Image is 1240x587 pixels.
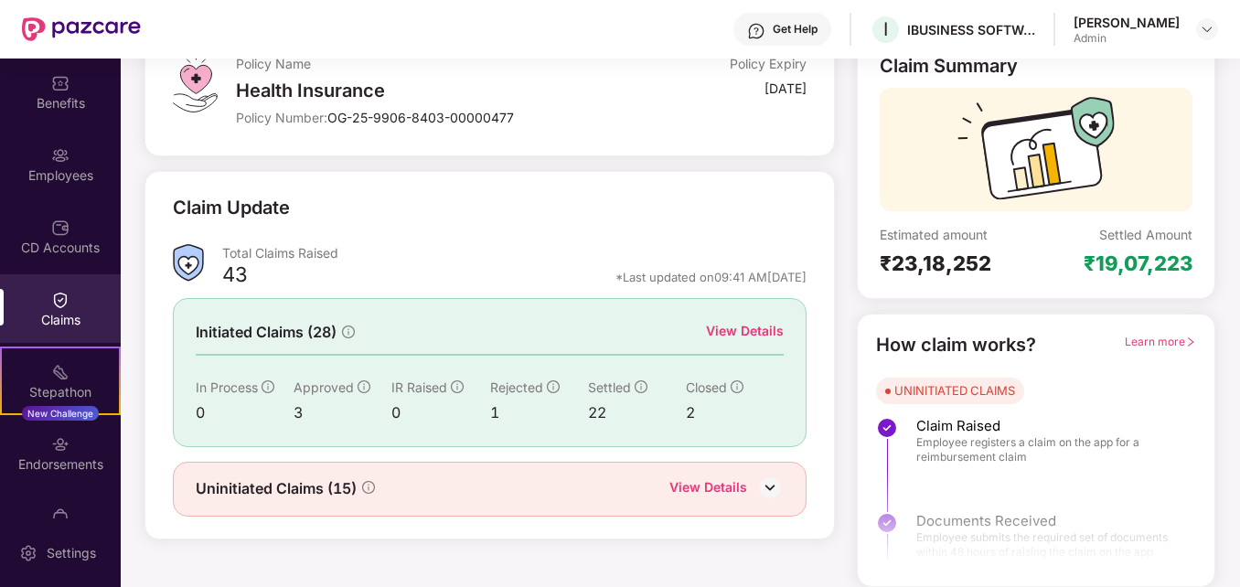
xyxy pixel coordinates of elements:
img: svg+xml;base64,PHN2ZyBpZD0iQ2xhaW0iIHhtbG5zPSJodHRwOi8vd3d3LnczLm9yZy8yMDAwL3N2ZyIgd2lkdGg9IjIwIi... [51,291,69,309]
span: right [1185,336,1196,347]
div: Admin [1074,31,1180,46]
span: Initiated Claims (28) [196,321,337,344]
img: svg+xml;base64,PHN2ZyB4bWxucz0iaHR0cDovL3d3dy53My5vcmcvMjAwMC9zdmciIHdpZHRoPSIyMSIgaGVpZ2h0PSIyMC... [51,363,69,381]
img: svg+xml;base64,PHN2ZyBpZD0iQmVuZWZpdHMiIHhtbG5zPSJodHRwOi8vd3d3LnczLm9yZy8yMDAwL3N2ZyIgd2lkdGg9Ij... [51,74,69,92]
div: Claim Summary [880,55,1018,77]
div: [PERSON_NAME] [1074,14,1180,31]
div: 2 [686,401,784,424]
span: info-circle [358,380,370,393]
div: *Last updated on 09:41 AM[DATE] [615,269,807,285]
span: Rejected [490,379,543,395]
span: info-circle [362,481,375,494]
div: Settings [41,544,102,562]
div: Total Claims Raised [222,244,807,261]
span: In Process [196,379,258,395]
img: DownIcon [756,474,784,501]
div: 1 [490,401,588,424]
img: svg+xml;base64,PHN2ZyBpZD0iU2V0dGluZy0yMHgyMCIgeG1sbnM9Imh0dHA6Ly93d3cudzMub3JnLzIwMDAvc3ZnIiB3aW... [19,544,37,562]
img: svg+xml;base64,PHN2ZyBpZD0iRW5kb3JzZW1lbnRzIiB4bWxucz0iaHR0cDovL3d3dy53My5vcmcvMjAwMC9zdmciIHdpZH... [51,435,69,454]
span: I [883,18,888,40]
div: Health Insurance [236,80,616,101]
div: Policy Number: [236,109,616,126]
div: 0 [196,401,294,424]
div: 3 [294,401,391,424]
span: info-circle [547,380,560,393]
img: New Pazcare Logo [22,17,141,41]
img: svg+xml;base64,PHN2ZyBpZD0iTXlfT3JkZXJzIiBkYXRhLW5hbWU9Ik15IE9yZGVycyIgeG1sbnM9Imh0dHA6Ly93d3cudz... [51,507,69,526]
div: IBUSINESS SOFTWARE PRIVATE LIMITED [907,21,1035,38]
span: Claim Raised [916,417,1178,435]
img: svg+xml;base64,PHN2ZyB3aWR0aD0iMTcyIiBoZWlnaHQ9IjExMyIgdmlld0JveD0iMCAwIDE3MiAxMTMiIGZpbGw9Im5vbm... [957,97,1115,211]
span: Approved [294,379,354,395]
span: info-circle [342,326,355,338]
span: Settled [588,379,631,395]
div: UNINITIATED CLAIMS [894,381,1015,400]
span: info-circle [262,380,274,393]
img: svg+xml;base64,PHN2ZyBpZD0iSGVscC0zMngzMiIgeG1sbnM9Imh0dHA6Ly93d3cudzMub3JnLzIwMDAvc3ZnIiB3aWR0aD... [747,22,765,40]
span: Closed [686,379,727,395]
span: Employee registers a claim on the app for a reimbursement claim [916,435,1178,464]
div: View Details [669,477,747,501]
div: Get Help [773,22,818,37]
div: New Challenge [22,406,99,421]
div: 0 [391,401,489,424]
div: 43 [222,261,248,293]
div: Policy Expiry [730,55,807,72]
div: View Details [706,321,784,341]
div: Estimated amount [880,226,1036,243]
img: svg+xml;base64,PHN2ZyBpZD0iRHJvcGRvd24tMzJ4MzIiIHhtbG5zPSJodHRwOi8vd3d3LnczLm9yZy8yMDAwL3N2ZyIgd2... [1200,22,1214,37]
span: info-circle [731,380,743,393]
img: svg+xml;base64,PHN2ZyBpZD0iRW1wbG95ZWVzIiB4bWxucz0iaHR0cDovL3d3dy53My5vcmcvMjAwMC9zdmciIHdpZHRoPS... [51,146,69,165]
div: Settled Amount [1099,226,1192,243]
span: IR Raised [391,379,447,395]
div: How claim works? [876,331,1036,359]
div: Claim Update [173,194,290,222]
span: OG-25-9906-8403-00000477 [327,110,514,125]
div: Stepathon [2,383,119,401]
img: ClaimsSummaryIcon [173,244,204,282]
span: Learn more [1125,335,1196,348]
img: svg+xml;base64,PHN2ZyBpZD0iQ0RfQWNjb3VudHMiIGRhdGEtbmFtZT0iQ0QgQWNjb3VudHMiIHhtbG5zPSJodHRwOi8vd3... [51,219,69,237]
span: info-circle [451,380,464,393]
div: 22 [588,401,686,424]
div: ₹23,18,252 [880,251,1036,276]
div: ₹19,07,223 [1084,251,1192,276]
img: svg+xml;base64,PHN2ZyB4bWxucz0iaHR0cDovL3d3dy53My5vcmcvMjAwMC9zdmciIHdpZHRoPSI0OS4zMiIgaGVpZ2h0PS... [173,55,218,112]
div: [DATE] [764,80,807,97]
span: info-circle [635,380,647,393]
span: Uninitiated Claims (15) [196,477,357,500]
div: Policy Name [236,55,616,72]
img: svg+xml;base64,PHN2ZyBpZD0iU3RlcC1Eb25lLTMyeDMyIiB4bWxucz0iaHR0cDovL3d3dy53My5vcmcvMjAwMC9zdmciIH... [876,417,898,439]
